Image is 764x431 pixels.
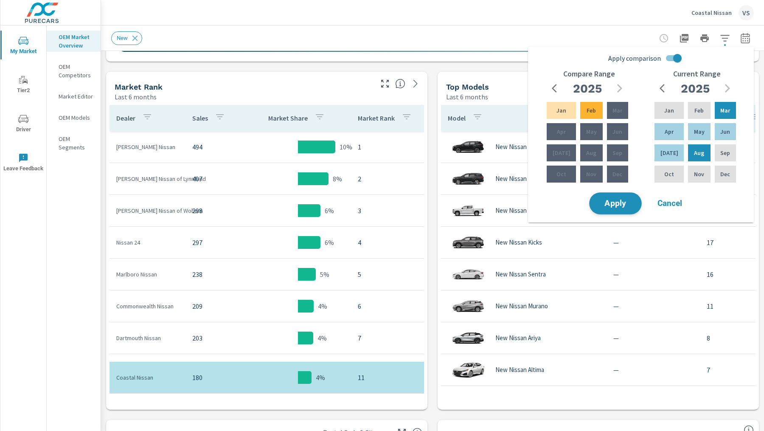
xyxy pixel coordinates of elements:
[378,77,392,90] button: Make Fullscreen
[115,82,163,91] h5: Market Rank
[557,127,566,136] p: Apr
[694,106,704,115] p: Feb
[316,372,325,383] p: 4%
[495,175,556,183] p: New Nissan Pathfinder
[325,237,334,248] p: 6%
[318,301,327,311] p: 4%
[676,30,693,47] button: "Export Report to PDF"
[665,127,674,136] p: Apr
[446,92,488,102] p: Last 6 months
[192,142,238,152] p: 494
[613,333,693,343] p: —
[111,31,142,45] div: New
[613,301,693,311] p: —
[116,238,179,247] p: Nissan 24
[59,33,94,50] p: OEM Market Overview
[664,106,674,115] p: Jan
[664,170,674,178] p: Oct
[451,262,485,287] img: glamour
[116,206,179,215] p: [PERSON_NAME] Nissan of Woburn
[116,334,179,342] p: Dartmouth Nissan
[192,269,238,279] p: 238
[116,270,179,279] p: Marlboro Nissan
[358,174,428,184] p: 2
[613,269,693,279] p: —
[47,132,101,154] div: OEM Segments
[192,301,238,311] p: 209
[613,237,693,248] p: —
[325,206,334,216] p: 6%
[681,81,710,96] h2: 2025
[192,114,208,122] p: Sales
[598,200,633,208] span: Apply
[358,114,395,122] p: Market Rank
[612,149,622,157] p: Sep
[192,174,238,184] p: 407
[739,5,754,20] div: VS
[116,175,179,183] p: [PERSON_NAME] Nissan of Lynnfield
[451,389,485,414] img: glamour
[0,25,46,182] div: nav menu
[358,269,428,279] p: 5
[395,79,405,89] span: Market Rank shows you how you rank, in terms of sales, to other dealerships in your market. “Mark...
[59,92,94,101] p: Market Editor
[47,111,101,124] div: OEM Models
[451,166,485,192] img: glamour
[47,60,101,82] div: OEM Competitors
[192,333,238,343] p: 203
[495,270,546,278] p: New Nissan Sentra
[358,372,428,383] p: 11
[192,372,238,383] p: 180
[586,170,596,178] p: Nov
[115,92,157,102] p: Last 6 months
[556,170,566,178] p: Oct
[451,230,485,255] img: glamour
[451,134,485,160] img: glamour
[720,170,730,178] p: Dec
[3,114,44,135] span: Driver
[720,106,730,115] p: Mar
[59,62,94,79] p: OEM Competitors
[612,106,622,115] p: Mar
[653,200,687,207] span: Cancel
[644,193,695,214] button: Cancel
[694,149,704,157] p: Aug
[47,90,101,103] div: Market Editor
[613,365,693,375] p: —
[358,333,428,343] p: 7
[3,153,44,174] span: Leave Feedback
[268,114,308,122] p: Market Share
[691,9,732,17] p: Coastal Nissan
[495,207,550,214] p: New Nissan Frontier
[589,192,642,214] button: Apply
[495,302,548,310] p: New Nissan Murano
[673,70,721,78] h6: Current Range
[586,149,596,157] p: Aug
[192,206,238,216] p: 298
[495,239,542,246] p: New Nissan Kicks
[116,373,179,382] p: Coastal Nissan
[47,31,101,52] div: OEM Market Overview
[553,149,570,157] p: [DATE]
[495,366,544,374] p: New Nissan Altima
[451,293,485,319] img: glamour
[451,325,485,351] img: glamour
[696,30,713,47] button: Print Report
[358,142,428,152] p: 1
[59,135,94,152] p: OEM Segments
[720,127,730,136] p: Jun
[112,35,133,41] span: New
[446,82,489,91] h5: Top Models
[59,113,94,122] p: OEM Models
[409,77,422,90] a: See more details in report
[192,237,238,248] p: 297
[720,149,730,157] p: Sep
[451,357,485,383] img: glamour
[587,106,596,115] p: Feb
[3,36,44,56] span: My Market
[358,206,428,216] p: 3
[612,127,622,136] p: Jun
[612,170,622,178] p: Dec
[317,333,327,343] p: 4%
[358,237,428,248] p: 4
